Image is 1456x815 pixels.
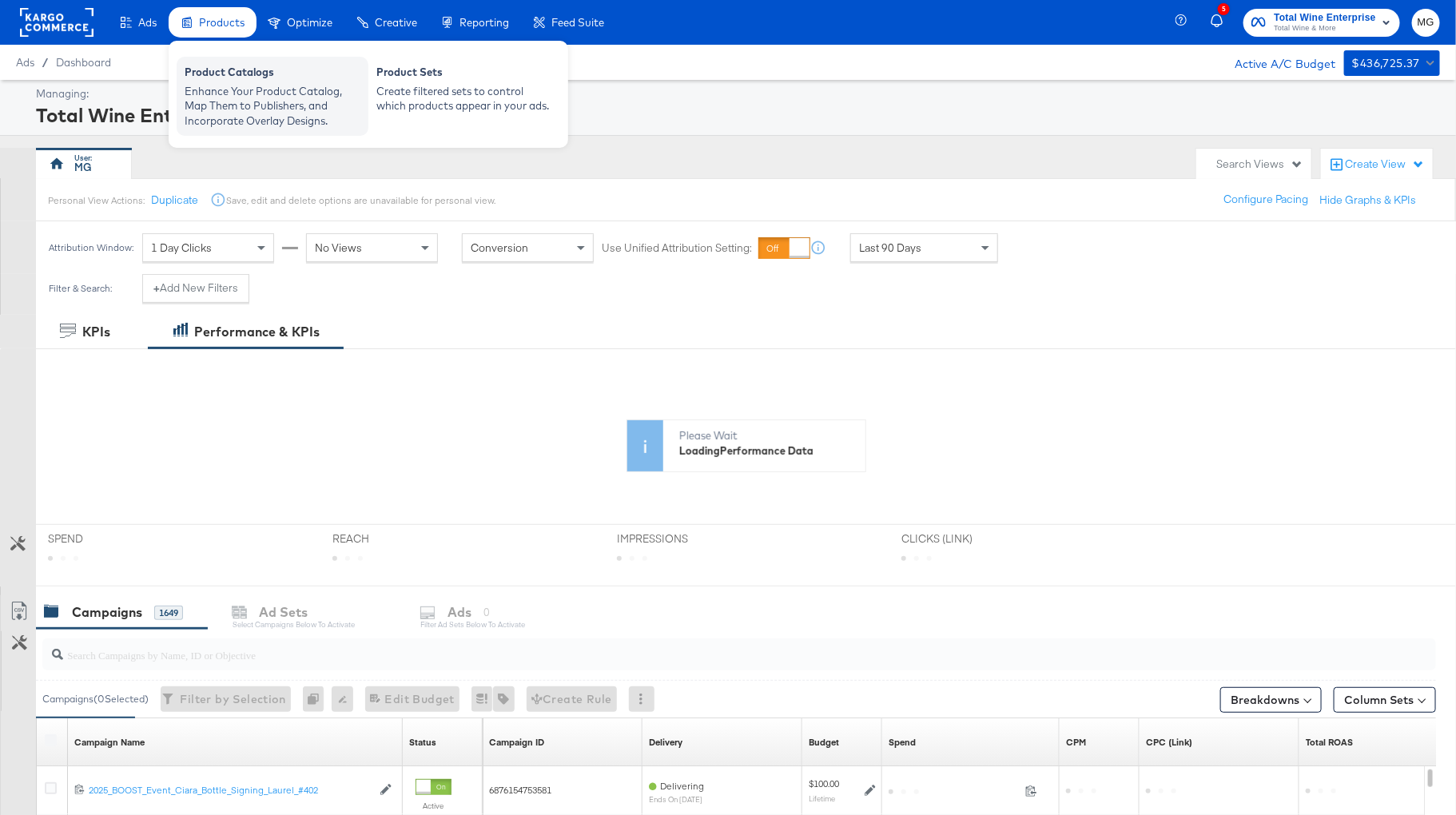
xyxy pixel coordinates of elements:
[1212,185,1319,214] button: Configure Pacing
[409,736,436,749] div: Status
[151,193,198,208] button: Duplicate
[809,736,839,749] a: The maximum amount you're willing to spend on your ads, on average each day or over the lifetime ...
[1146,736,1192,749] div: CPC (Link)
[89,784,372,797] div: 2025_BOOST_Event_Ciara_Bottle_Signing_Laurel_#402
[48,283,113,294] div: Filter & Search:
[649,736,682,749] a: Reflects the ability of your Ad Campaign to achieve delivery based on ad states, schedule and bud...
[489,736,544,749] a: Your campaign ID.
[889,736,916,749] div: Spend
[1219,50,1336,74] div: Active A/C Budget
[1066,736,1086,749] a: The average cost you've paid to have 1,000 impressions of your ad.
[1418,14,1434,32] span: MG
[74,736,145,749] div: Campaign Name
[16,56,34,69] span: Ads
[287,16,332,29] span: Optimize
[1344,50,1440,76] button: $436,725.37
[649,795,704,804] sub: ends on [DATE]
[471,241,528,255] span: Conversion
[1334,687,1436,713] button: Column Sets
[151,241,212,255] span: 1 Day Clicks
[34,56,56,69] span: /
[1345,157,1425,173] div: Create View
[1274,22,1376,35] span: Total Wine & More
[1306,736,1353,749] a: Total ROAS
[36,101,1436,129] div: Total Wine Enterprise
[42,692,149,706] div: Campaigns ( 0 Selected)
[142,274,249,303] button: +Add New Filters
[75,160,93,175] div: MG
[48,194,145,207] div: Personal View Actions:
[138,16,157,29] span: Ads
[89,784,372,797] a: 2025_BOOST_Event_Ciara_Bottle_Signing_Laurel_#402
[63,633,1309,664] input: Search Campaigns by Name, ID or Objective
[409,736,436,749] a: Shows the current state of your Ad Campaign.
[74,736,145,749] a: Your campaign name.
[1243,9,1400,37] button: Total Wine EnterpriseTotal Wine & More
[1319,193,1416,208] button: Hide Graphs & KPIs
[154,606,183,620] div: 1649
[551,16,604,29] span: Feed Suite
[375,16,417,29] span: Creative
[1066,736,1086,749] div: CPM
[489,736,544,749] div: Campaign ID
[56,56,111,69] a: Dashboard
[1274,10,1376,26] span: Total Wine Enterprise
[1208,7,1235,38] button: 5
[649,736,682,749] div: Delivery
[194,323,320,341] div: Performance & KPIs
[1218,3,1230,15] div: 5
[1412,9,1440,37] button: MG
[36,86,1436,101] div: Managing:
[660,780,704,792] span: Delivering
[489,784,551,796] span: 6876154753581
[1146,736,1192,749] a: The average cost for each link click you've received from your ad.
[416,801,452,811] label: Active
[226,194,495,207] div: Save, edit and delete options are unavailable for personal view.
[199,16,245,29] span: Products
[809,736,839,749] div: Budget
[602,241,752,256] label: Use Unified Attribution Setting:
[809,793,835,803] sub: Lifetime
[1352,54,1420,74] div: $436,725.37
[153,280,160,296] strong: +
[82,323,110,341] div: KPIs
[889,736,916,749] a: The total amount spent to date.
[809,777,839,790] div: $100.00
[48,242,134,253] div: Attribution Window:
[859,241,921,255] span: Last 90 Days
[72,603,142,622] div: Campaigns
[1216,157,1303,172] div: Search Views
[315,241,362,255] span: No Views
[303,686,332,712] div: 0
[1220,687,1322,713] button: Breakdowns
[459,16,509,29] span: Reporting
